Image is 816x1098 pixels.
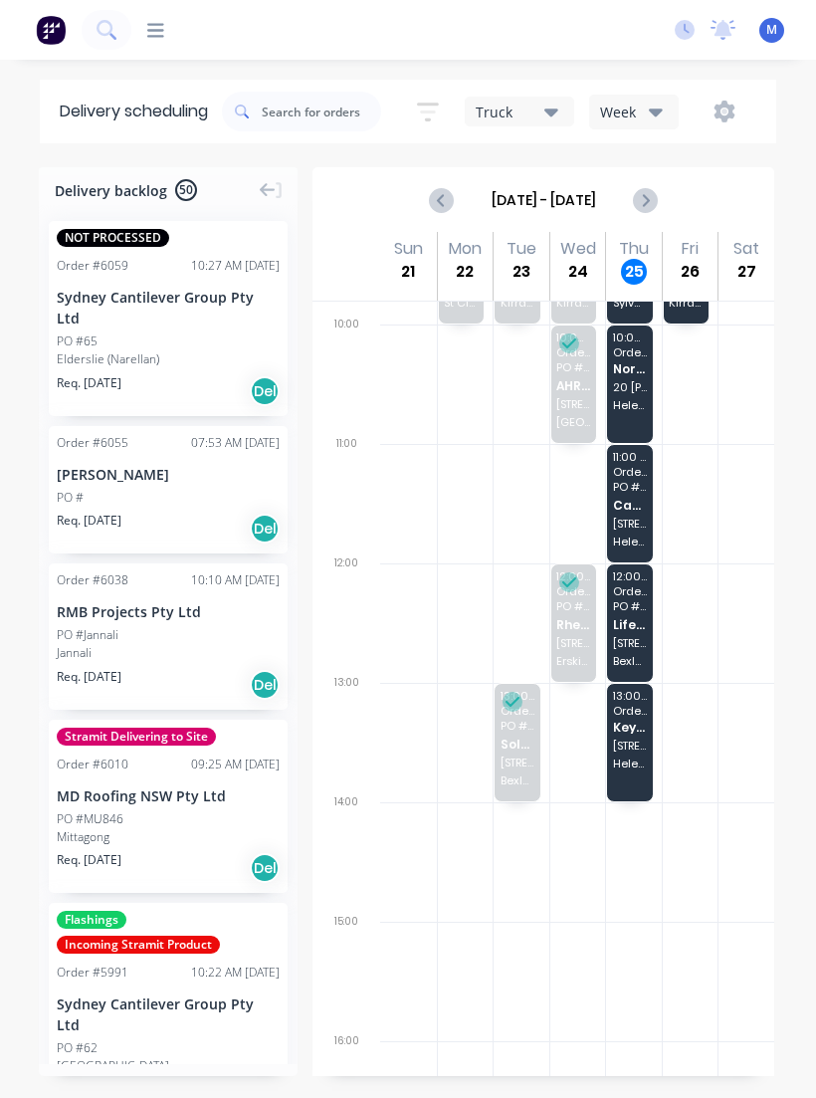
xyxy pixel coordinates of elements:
span: Order # 5953 [501,705,534,717]
span: Keyto Carpentry and Constructions [613,721,647,734]
div: 09:25 AM [DATE] [191,756,280,773]
div: [GEOGRAPHIC_DATA] [57,1057,280,1075]
div: Week [600,102,658,122]
div: 07:53 AM [DATE] [191,434,280,452]
span: AHRI Services [556,379,590,392]
span: Order # 6021 [613,346,647,358]
span: Sylvania [613,297,647,309]
span: PO # Erskineville [556,600,590,612]
div: Mittagong [57,828,280,846]
div: Order # 5991 [57,964,128,982]
div: MD Roofing NSW Pty Ltd [57,785,280,806]
div: Wed [560,239,596,259]
div: Elderslie (Narellan) [57,350,280,368]
div: PO #MU846 [57,810,123,828]
div: 14:00 [312,792,380,912]
span: PO # #1150 [613,600,647,612]
span: [STREET_ADDRESS] [613,518,647,530]
div: Sydney Cantilever Group Pty Ltd [57,993,280,1035]
span: Kirrawee [501,297,534,309]
span: Req. [DATE] [57,512,121,530]
span: 13:00 - 14:00 [501,690,534,702]
div: 21 [395,259,421,285]
div: Del [250,376,280,406]
span: Order # 5956 [613,705,647,717]
span: [STREET_ADDRESS] [556,398,590,410]
span: Kirrawee [669,297,703,309]
div: Mon [449,239,482,259]
span: Solaris Roofing [501,738,534,751]
div: Tue [507,239,536,259]
div: PO #Jannali [57,626,118,644]
div: 10:27 AM [DATE] [191,257,280,275]
span: M [766,21,777,39]
span: [GEOGRAPHIC_DATA] [556,416,590,428]
div: Delivery scheduling [40,80,222,143]
span: Req. [DATE] [57,374,121,392]
span: 12:00 - 13:00 [613,570,647,582]
span: Life Outdoors Pty Ltd [613,618,647,631]
div: [PERSON_NAME] [57,464,280,485]
span: PO # [PERSON_NAME] [613,481,647,493]
div: Sat [733,239,759,259]
div: Del [250,670,280,700]
span: Incoming Stramit Product [57,936,220,954]
span: 13:00 - 14:00 [613,690,647,702]
span: PO # Bexley North [501,720,534,732]
div: 25 [621,259,647,285]
span: Order # 5977 [556,585,590,597]
div: PO #62 [57,1039,98,1057]
div: Sun [394,239,423,259]
img: Factory [36,15,66,45]
span: Cash Sales [613,499,647,512]
div: 10:00 [312,315,380,434]
input: Search for orders [262,92,381,131]
div: 26 [678,259,704,285]
span: Stramit Delivering to Site [57,728,216,746]
span: Bexley [613,655,647,667]
span: Erskineville [556,655,590,667]
span: Order # 5952 [613,466,647,478]
span: [STREET_ADDRESS][PERSON_NAME] [556,637,590,649]
span: PO # [GEOGRAPHIC_DATA] [556,361,590,373]
div: 22 [452,259,478,285]
div: Del [250,514,280,544]
span: Helensburgh [613,536,647,548]
div: 10:22 AM [DATE] [191,964,280,982]
div: 24 [565,259,591,285]
div: Truck [476,102,550,122]
span: Helensburgh [613,399,647,411]
span: NOT PROCESSED [57,229,169,247]
div: 15:00 [312,912,380,1031]
button: Truck [465,97,574,126]
div: Order # 6055 [57,434,128,452]
div: Order # 6038 [57,571,128,589]
span: Req. [DATE] [57,668,121,686]
span: 12:00 - 13:00 [556,570,590,582]
div: 10:10 AM [DATE] [191,571,280,589]
span: 20 [PERSON_NAME] St [613,381,647,393]
span: Rhetts Assured [556,618,590,631]
div: Thu [619,239,649,259]
span: [STREET_ADDRESS][PERSON_NAME] [501,757,534,769]
span: 11:00 - 12:00 [613,451,647,463]
div: 11:00 [312,434,380,553]
span: 50 [175,179,197,201]
span: 10:00 - 11:00 [556,331,590,343]
span: [STREET_ADDRESS][PERSON_NAME] [613,740,647,752]
div: RMB Projects Pty Ltd [57,601,280,622]
div: Order # 6010 [57,756,128,773]
span: Order # 5095 [556,346,590,358]
div: 23 [509,259,534,285]
span: Helensburgh [613,758,647,769]
div: PO #65 [57,332,98,350]
button: Week [589,95,679,129]
div: PO # [57,489,84,507]
span: Delivery backlog [55,180,167,201]
div: Jannali [57,644,280,662]
span: Order # 5950 [613,585,647,597]
div: Fri [682,239,699,259]
span: Flashings [57,911,126,929]
div: Sydney Cantilever Group Pty Ltd [57,287,280,329]
span: 10:00 - 11:00 [613,331,647,343]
